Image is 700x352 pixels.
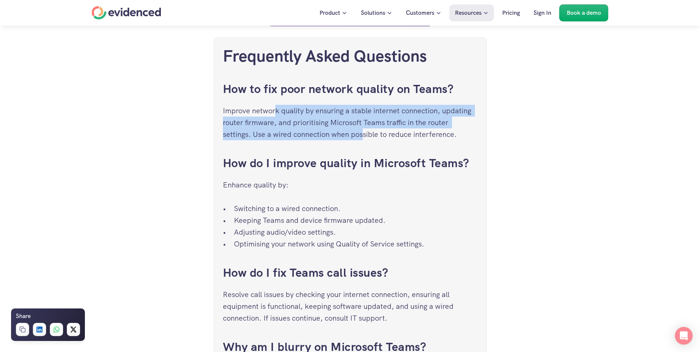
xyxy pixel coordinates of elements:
p: Customers [406,8,434,18]
p: Resolve call issues by checking your internet connection, ensuring all equipment is functional, k... [223,289,477,324]
a: Frequently Asked Questions [223,45,427,66]
h6: Share [16,311,31,321]
p: Keeping Teams and device firmware updated. [234,214,477,226]
p: Solutions [361,8,385,18]
p: Resources [455,8,482,18]
p: Adjusting audio/video settings. [234,226,477,238]
p: Improve network quality by ensuring a stable internet connection, updating router firmware, and p... [223,105,477,140]
a: Book a demo [559,4,608,21]
a: Home [92,6,161,20]
p: Pricing [502,8,520,18]
p: Optimising your network using Quality of Service settings. [234,238,477,250]
p: Enhance quality by: [223,179,477,191]
a: Pricing [497,4,525,21]
p: Book a demo [567,8,601,18]
a: How do I improve quality in Microsoft Teams? [223,155,469,171]
p: Switching to a wired connection. [234,203,477,214]
p: Product [320,8,340,18]
div: Open Intercom Messenger [675,327,693,345]
a: How do I fix Teams call issues? [223,265,389,280]
a: How to fix poor network quality on Teams? [223,81,454,97]
p: Sign In [534,8,551,18]
a: Sign In [528,4,557,21]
